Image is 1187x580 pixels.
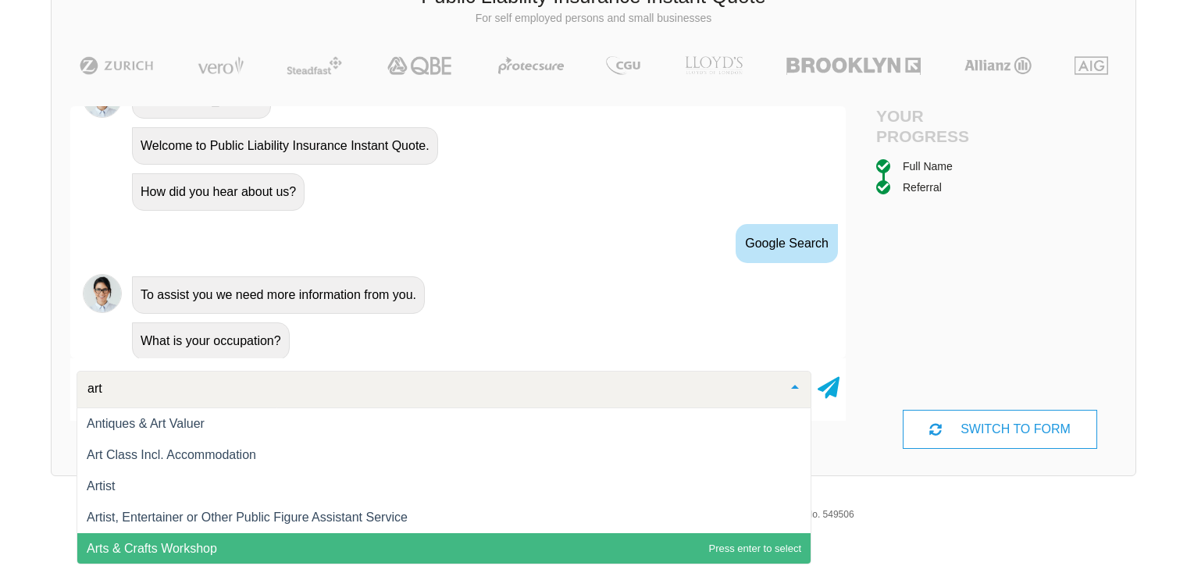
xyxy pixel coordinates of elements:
img: AIG | Public Liability Insurance [1068,56,1114,75]
img: Zurich | Public Liability Insurance [73,56,161,75]
span: Artist, Entertainer or Other Public Figure Assistant Service [87,511,408,524]
img: Protecsure | Public Liability Insurance [492,56,571,75]
img: Allianz | Public Liability Insurance [957,56,1039,75]
div: Welcome to Public Liability Insurance Instant Quote. [132,127,438,165]
div: SWITCH TO FORM [903,410,1096,449]
div: To assist you we need more information from you. [132,276,425,314]
img: LLOYD's | Public Liability Insurance [676,56,751,75]
h4: Your Progress [876,106,1000,145]
img: Vero | Public Liability Insurance [191,56,251,75]
input: Search or select your occupation [84,381,779,397]
p: For self employed persons and small businesses [63,11,1124,27]
div: How did you hear about us? [132,173,305,211]
div: What is your occupation? [132,322,290,360]
span: Art Class Incl. Accommodation [87,448,256,461]
span: Antiques & Art Valuer [87,417,205,430]
span: Arts & Crafts Workshop [87,542,217,555]
img: Brooklyn | Public Liability Insurance [780,56,926,75]
span: Artist [87,479,115,493]
img: QBE | Public Liability Insurance [378,56,462,75]
div: Full Name [903,158,953,175]
div: Referral [903,179,942,196]
img: Chatbot | PLI [83,274,122,313]
img: Steadfast | Public Liability Insurance [280,56,349,75]
div: Google Search [736,224,838,263]
img: CGU | Public Liability Insurance [600,56,647,75]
